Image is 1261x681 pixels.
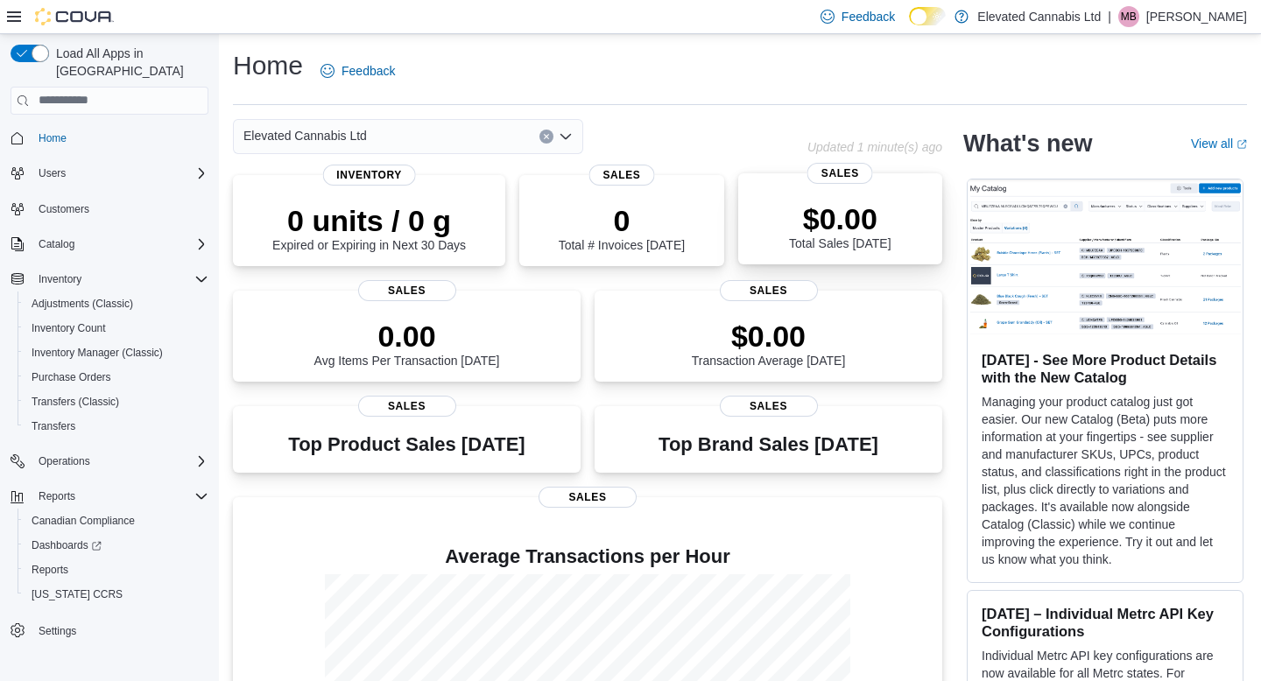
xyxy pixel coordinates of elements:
[25,342,208,363] span: Inventory Manager (Classic)
[32,163,73,184] button: Users
[539,487,637,508] span: Sales
[32,234,81,255] button: Catalog
[720,280,818,301] span: Sales
[4,267,215,291] button: Inventory
[25,391,126,412] a: Transfers (Classic)
[272,203,466,252] div: Expired or Expiring in Next 30 Days
[692,319,846,354] p: $0.00
[559,203,685,252] div: Total # Invoices [DATE]
[32,514,135,528] span: Canadian Compliance
[39,202,89,216] span: Customers
[659,434,878,455] h3: Top Brand Sales [DATE]
[4,125,215,151] button: Home
[39,131,67,145] span: Home
[32,563,68,577] span: Reports
[1236,139,1247,150] svg: External link
[247,546,928,567] h4: Average Transactions per Hour
[322,165,416,186] span: Inventory
[32,621,83,642] a: Settings
[18,340,215,365] button: Inventory Manager (Classic)
[39,237,74,251] span: Catalog
[25,510,208,531] span: Canadian Compliance
[4,484,215,509] button: Reports
[39,166,66,180] span: Users
[559,130,573,144] button: Open list of options
[314,319,500,354] p: 0.00
[1121,6,1137,27] span: MB
[25,293,208,314] span: Adjustments (Classic)
[32,321,106,335] span: Inventory Count
[313,53,402,88] a: Feedback
[18,558,215,582] button: Reports
[25,318,113,339] a: Inventory Count
[39,624,76,638] span: Settings
[4,161,215,186] button: Users
[982,393,1229,568] p: Managing your product catalog just got easier. Our new Catalog (Beta) puts more information at yo...
[32,486,208,507] span: Reports
[32,619,208,641] span: Settings
[32,395,119,409] span: Transfers (Classic)
[35,8,114,25] img: Cova
[342,62,395,80] span: Feedback
[18,316,215,340] button: Inventory Count
[982,351,1229,386] h3: [DATE] - See More Product Details with the New Catalog
[1108,6,1111,27] p: |
[32,199,96,220] a: Customers
[909,7,946,25] input: Dark Mode
[4,232,215,256] button: Catalog
[233,48,303,83] h1: Home
[25,367,118,388] a: Purchase Orders
[789,201,891,236] p: $0.00
[4,617,215,642] button: Settings
[32,127,208,149] span: Home
[32,587,123,601] span: [US_STATE] CCRS
[559,203,685,238] p: 0
[25,367,208,388] span: Purchase Orders
[25,535,208,556] span: Dashboards
[32,538,102,552] span: Dashboards
[4,196,215,221] button: Customers
[39,489,75,503] span: Reports
[1118,6,1139,27] div: Matthew Bolton
[32,163,208,184] span: Users
[32,370,111,384] span: Purchase Orders
[18,365,215,390] button: Purchase Orders
[963,130,1092,158] h2: What's new
[32,269,88,290] button: Inventory
[18,414,215,439] button: Transfers
[32,198,208,220] span: Customers
[18,390,215,414] button: Transfers (Classic)
[25,510,142,531] a: Canadian Compliance
[18,509,215,533] button: Canadian Compliance
[32,297,133,311] span: Adjustments (Classic)
[807,163,873,184] span: Sales
[49,45,208,80] span: Load All Apps in [GEOGRAPHIC_DATA]
[982,605,1229,640] h3: [DATE] – Individual Metrc API Key Configurations
[807,140,942,154] p: Updated 1 minute(s) ago
[243,125,367,146] span: Elevated Cannabis Ltd
[32,234,208,255] span: Catalog
[18,582,215,607] button: [US_STATE] CCRS
[720,396,818,417] span: Sales
[25,342,170,363] a: Inventory Manager (Classic)
[539,130,553,144] button: Clear input
[32,346,163,360] span: Inventory Manager (Classic)
[25,584,130,605] a: [US_STATE] CCRS
[32,451,208,472] span: Operations
[842,8,895,25] span: Feedback
[32,451,97,472] button: Operations
[18,291,215,316] button: Adjustments (Classic)
[1146,6,1247,27] p: [PERSON_NAME]
[25,584,208,605] span: Washington CCRS
[1191,137,1247,151] a: View allExternal link
[789,201,891,250] div: Total Sales [DATE]
[32,128,74,149] a: Home
[314,319,500,368] div: Avg Items Per Transaction [DATE]
[39,454,90,468] span: Operations
[32,269,208,290] span: Inventory
[977,6,1101,27] p: Elevated Cannabis Ltd
[272,203,466,238] p: 0 units / 0 g
[25,559,208,580] span: Reports
[692,319,846,368] div: Transaction Average [DATE]
[25,293,140,314] a: Adjustments (Classic)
